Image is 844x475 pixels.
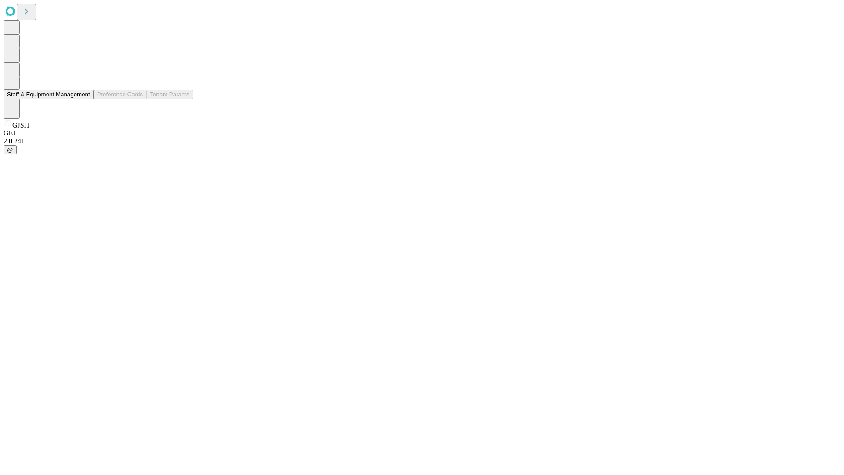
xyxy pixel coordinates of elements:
[4,129,840,137] div: GEI
[12,121,29,129] span: GJSH
[4,90,94,99] button: Staff & Equipment Management
[7,146,13,153] span: @
[146,90,193,99] button: Tenant Params
[94,90,146,99] button: Preference Cards
[4,145,17,154] button: @
[4,137,840,145] div: 2.0.241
